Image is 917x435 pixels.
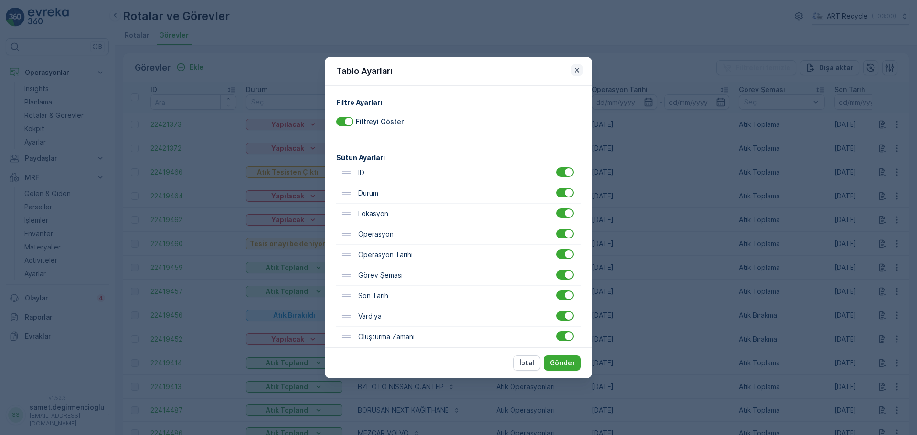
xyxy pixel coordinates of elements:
button: İptal [513,355,540,371]
div: Son Tarih [336,286,581,306]
h4: Sütun Ayarları [336,153,581,163]
div: Vardiya [336,306,581,327]
p: ID [356,168,364,177]
div: Lokasyon [336,204,581,224]
p: Lokasyon [356,209,388,218]
div: Oluşturma Zamanı [336,327,581,347]
div: Operasyon Tarihi [336,245,581,265]
p: Tablo Ayarları [336,64,393,78]
h4: Filtre Ayarları [336,97,581,107]
div: ID [336,163,581,183]
div: Operasyon [336,224,581,245]
p: İptal [519,358,534,368]
p: Son Tarih [356,291,388,300]
p: Vardiya [356,311,382,321]
div: Görev Şeması [336,265,581,286]
button: Gönder [544,355,581,371]
p: Görev Şeması [356,270,403,280]
p: Filtreyi Göster [356,117,404,126]
p: Gönder [550,358,575,368]
p: Operasyon [356,229,394,239]
div: Durum [336,183,581,204]
p: Oluşturma Zamanı [356,332,415,342]
p: Durum [356,188,378,198]
p: Operasyon Tarihi [356,250,413,259]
